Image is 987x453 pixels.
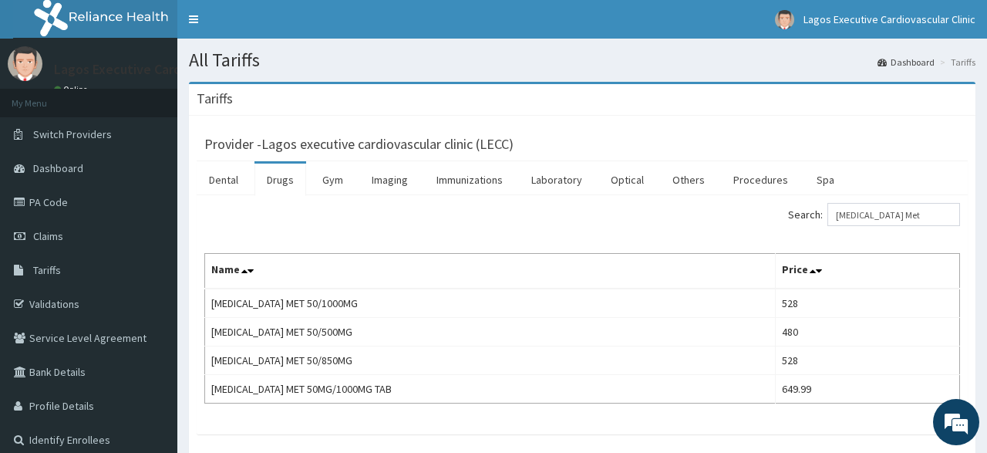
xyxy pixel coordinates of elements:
img: User Image [8,46,42,81]
a: Procedures [721,164,800,196]
h1: All Tariffs [189,50,975,70]
li: Tariffs [936,56,975,69]
a: Dashboard [878,56,935,69]
td: 528 [776,289,960,318]
h3: Provider - Lagos executive cardiovascular clinic (LECC) [204,137,514,151]
th: Price [776,254,960,289]
a: Laboratory [519,164,595,196]
a: Optical [598,164,656,196]
a: Imaging [359,164,420,196]
a: Spa [804,164,847,196]
img: User Image [775,10,794,29]
input: Search: [827,203,960,226]
a: Immunizations [424,164,515,196]
span: Claims [33,229,63,243]
td: [MEDICAL_DATA] MET 50/850MG [205,347,776,375]
span: Tariffs [33,263,61,277]
td: 528 [776,347,960,375]
td: [MEDICAL_DATA] MET 50MG/1000MG TAB [205,375,776,404]
p: Lagos Executive Cardiovascular Clinic [54,63,277,76]
td: [MEDICAL_DATA] MET 50/1000MG [205,289,776,318]
th: Name [205,254,776,289]
a: Online [54,84,91,95]
span: Dashboard [33,161,83,175]
a: Dental [197,164,251,196]
a: Gym [310,164,355,196]
td: [MEDICAL_DATA] MET 50/500MG [205,318,776,347]
span: Lagos Executive Cardiovascular Clinic [803,12,975,26]
h3: Tariffs [197,92,233,106]
span: Switch Providers [33,127,112,141]
td: 480 [776,318,960,347]
label: Search: [788,203,960,226]
td: 649.99 [776,375,960,404]
a: Drugs [254,164,306,196]
a: Others [660,164,717,196]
